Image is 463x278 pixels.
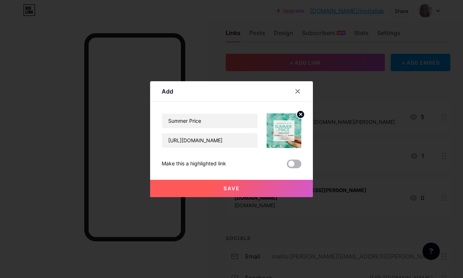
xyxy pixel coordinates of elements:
[224,185,240,191] span: Save
[162,87,173,96] div: Add
[267,113,301,148] img: link_thumbnail
[162,133,258,148] input: URL
[162,160,226,168] div: Make this a highlighted link
[162,114,258,128] input: Title
[150,180,313,197] button: Save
